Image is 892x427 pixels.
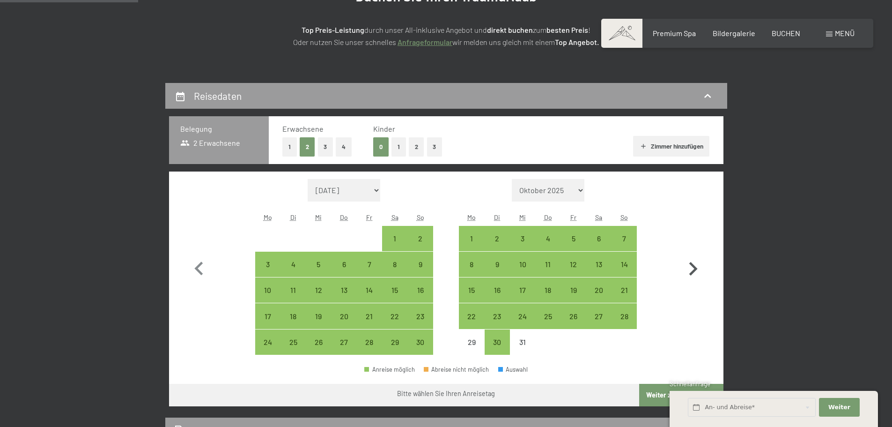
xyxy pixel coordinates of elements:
abbr: Sonntag [417,213,424,221]
div: Anreise möglich [485,277,510,303]
div: Sat Dec 13 2025 [586,252,612,277]
div: 6 [587,235,611,258]
div: 3 [256,261,280,284]
span: Weiter [828,403,850,412]
div: 11 [536,261,560,284]
div: 21 [358,313,381,336]
div: Fri Dec 19 2025 [560,277,586,303]
div: 26 [561,313,585,336]
div: Wed Nov 26 2025 [306,330,331,355]
abbr: Mittwoch [519,213,526,221]
div: 27 [587,313,611,336]
div: Anreise möglich [560,252,586,277]
div: 28 [358,338,381,362]
div: Sat Nov 22 2025 [382,303,407,329]
button: 0 [373,137,389,157]
a: Bildergalerie [713,29,755,37]
div: Wed Dec 17 2025 [510,277,535,303]
div: Anreise möglich [485,226,510,251]
div: 16 [486,286,509,310]
div: Anreise möglich [459,226,484,251]
div: Anreise möglich [535,226,560,251]
div: Anreise möglich [535,277,560,303]
div: Anreise möglich [364,367,415,373]
div: Fri Dec 05 2025 [560,226,586,251]
button: Weiter [819,398,859,417]
div: 14 [358,286,381,310]
button: 3 [427,137,442,157]
div: Thu Nov 13 2025 [332,277,357,303]
div: Auswahl [498,367,528,373]
div: 5 [307,261,330,284]
div: 14 [612,261,636,284]
div: 9 [486,261,509,284]
div: 8 [460,261,483,284]
div: 17 [511,286,534,310]
button: 2 [409,137,424,157]
div: Tue Nov 04 2025 [280,252,306,277]
div: Anreise möglich [382,330,407,355]
div: Anreise möglich [485,303,510,329]
div: Anreise möglich [255,252,280,277]
div: 16 [408,286,432,310]
div: Anreise möglich [255,277,280,303]
strong: besten Preis [546,25,588,34]
div: 5 [561,235,585,258]
div: Wed Nov 12 2025 [306,277,331,303]
div: Anreise möglich [612,226,637,251]
div: 23 [486,313,509,336]
div: Anreise möglich [407,252,433,277]
div: Tue Dec 23 2025 [485,303,510,329]
div: Anreise möglich [382,277,407,303]
h3: Belegung [180,124,258,134]
div: Anreise möglich [382,252,407,277]
a: Premium Spa [653,29,696,37]
div: Anreise möglich [586,252,612,277]
div: 22 [460,313,483,336]
button: Vorheriger Monat [185,179,213,355]
abbr: Freitag [366,213,372,221]
div: Anreise möglich [357,303,382,329]
div: 21 [612,286,636,310]
div: Sun Nov 02 2025 [407,226,433,251]
button: 3 [318,137,333,157]
span: Kinder [373,124,395,133]
div: 15 [383,286,406,310]
div: Mon Nov 03 2025 [255,252,280,277]
abbr: Samstag [595,213,602,221]
div: Anreise möglich [382,226,407,251]
div: Anreise möglich [459,252,484,277]
div: Anreise möglich [332,252,357,277]
div: Sat Dec 27 2025 [586,303,612,329]
div: Fri Nov 28 2025 [357,330,382,355]
strong: direkt buchen [487,25,533,34]
div: Anreise möglich [586,277,612,303]
div: Wed Dec 10 2025 [510,252,535,277]
div: 13 [332,286,356,310]
span: Menü [835,29,855,37]
div: Sun Dec 14 2025 [612,252,637,277]
div: Sat Nov 01 2025 [382,226,407,251]
div: Tue Nov 25 2025 [280,330,306,355]
div: 24 [256,338,280,362]
div: Fri Dec 26 2025 [560,303,586,329]
div: Tue Nov 18 2025 [280,303,306,329]
div: Anreise möglich [586,226,612,251]
div: Wed Dec 03 2025 [510,226,535,251]
div: Fri Nov 14 2025 [357,277,382,303]
div: Anreise möglich [459,277,484,303]
div: 26 [307,338,330,362]
div: 29 [383,338,406,362]
div: Anreise möglich [306,330,331,355]
div: 18 [536,286,560,310]
div: 20 [332,313,356,336]
abbr: Donnerstag [544,213,552,221]
div: Sat Dec 06 2025 [586,226,612,251]
div: Tue Dec 16 2025 [485,277,510,303]
div: 19 [561,286,585,310]
button: Zimmer hinzufügen [633,136,709,157]
abbr: Freitag [570,213,576,221]
h2: Reisedaten [194,90,242,102]
div: Fri Nov 21 2025 [357,303,382,329]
